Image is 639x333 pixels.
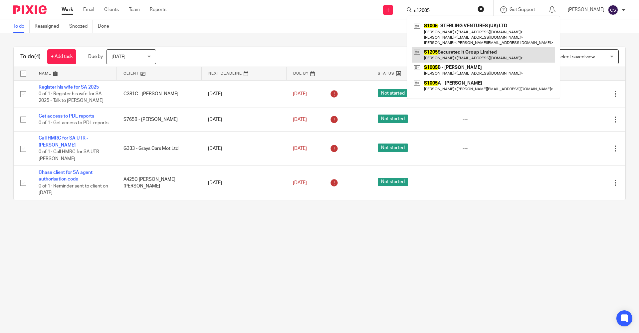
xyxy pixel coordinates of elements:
[293,92,307,96] span: [DATE]
[201,80,286,108] td: [DATE]
[201,132,286,166] td: [DATE]
[39,136,88,147] a: Call HMRC for SA UTR - [PERSON_NAME]
[463,179,534,186] div: ---
[129,6,140,13] a: Team
[88,53,103,60] p: Due by
[608,5,618,15] img: svg%3E
[13,5,47,14] img: Pixie
[34,54,41,59] span: (4)
[568,6,604,13] p: [PERSON_NAME]
[39,114,94,119] a: Get access to PDL reports
[20,53,41,60] h1: To do
[117,80,202,108] td: C381C - [PERSON_NAME]
[293,146,307,151] span: [DATE]
[111,55,125,59] span: [DATE]
[39,150,102,161] span: 0 of 1 · Call HMRC for SA UTR - [PERSON_NAME]
[510,7,535,12] span: Get Support
[378,144,408,152] span: Not started
[463,116,534,123] div: ---
[378,178,408,186] span: Not started
[39,85,99,90] a: Register his wife for SA 2025
[35,20,64,33] a: Reassigned
[478,6,484,12] button: Clear
[62,6,73,13] a: Work
[293,117,307,122] span: [DATE]
[83,6,94,13] a: Email
[293,180,307,185] span: [DATE]
[47,49,76,64] a: + Add task
[378,115,408,123] span: Not started
[117,132,202,166] td: G333 - Grays Cars Mot Ltd
[378,89,408,97] span: Not started
[413,8,473,14] input: Search
[117,108,202,131] td: S765B - [PERSON_NAME]
[39,92,104,103] span: 0 of 1 · Register his wife for SA 2025 - Talk to [PERSON_NAME]
[557,55,595,59] span: Select saved view
[104,6,119,13] a: Clients
[117,166,202,200] td: A425C [PERSON_NAME] [PERSON_NAME]
[39,170,93,181] a: Chase client for SA agent authorisation code
[201,166,286,200] td: [DATE]
[201,108,286,131] td: [DATE]
[39,184,108,195] span: 0 of 1 · Reminder sent to client on [DATE]
[98,20,114,33] a: Done
[463,145,534,152] div: ---
[13,20,30,33] a: To do
[39,121,108,125] span: 0 of 1 · Get access to PDL reports
[69,20,93,33] a: Snoozed
[150,6,166,13] a: Reports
